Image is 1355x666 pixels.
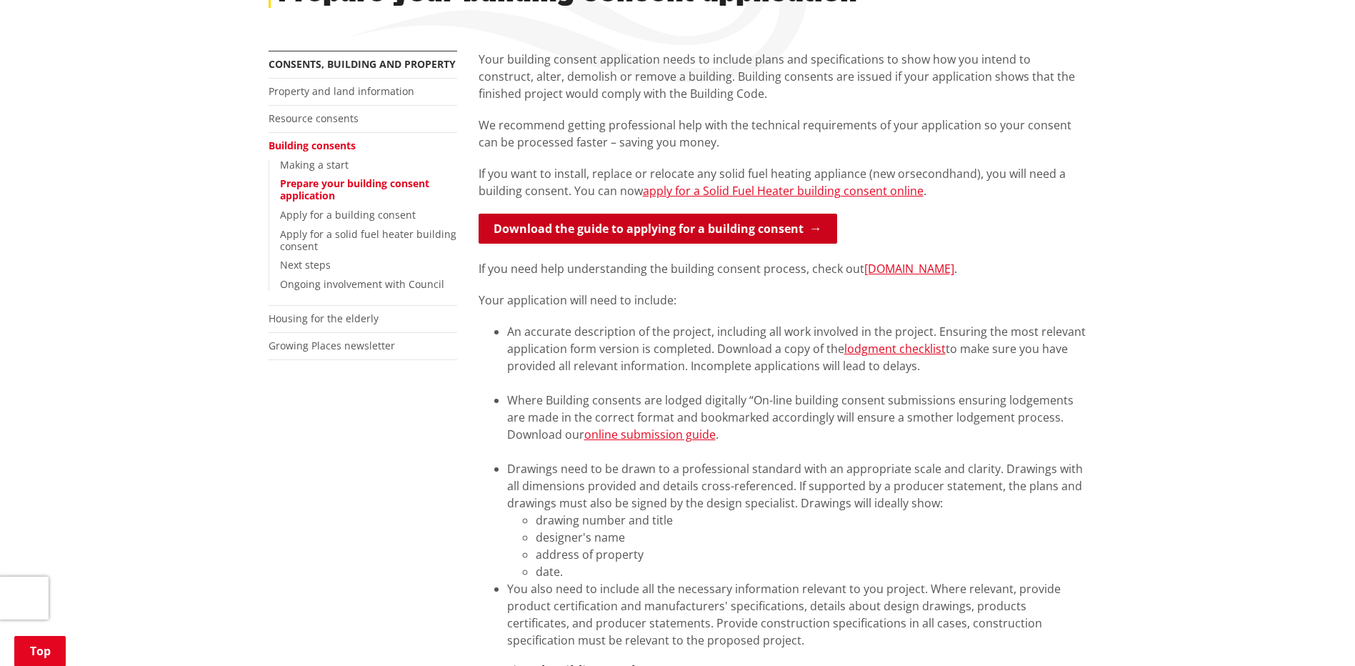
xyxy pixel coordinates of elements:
a: Apply for a building consent [280,208,416,222]
a: Download the guide to applying for a building consent [479,214,837,244]
a: Top [14,636,66,666]
li: address of property [536,546,1087,563]
a: Prepare your building consent application [280,177,429,202]
a: Housing for the elderly [269,312,379,325]
p: Your application will need to include: [479,292,1087,309]
li: You also need to include all the necessary information relevant to you project. Where relevant, p... [507,580,1087,649]
a: Growing Places newsletter [269,339,395,352]
a: Next steps [280,258,331,272]
a: online submission guide [584,427,716,442]
li: designer's name [536,529,1087,546]
a: Property and land information [269,84,414,98]
li: drawing number and title [536,512,1087,529]
a: Resource consents [269,111,359,125]
a: Making a start [280,158,349,172]
iframe: Messenger Launcher [1289,606,1341,657]
p: Your building consent application needs to include plans and specifications to show how you inten... [479,51,1087,102]
a: apply for a Solid Fuel Heater building consent online [643,183,924,199]
a: Ongoing involvement with Council [280,277,444,291]
p: If you need help understanding the building consent process, check out . [479,260,1087,277]
a: [DOMAIN_NAME] [864,261,954,277]
li: Drawings need to be drawn to a professional standard with an appropriate scale and clarity. Drawi... [507,460,1087,580]
p: We recommend getting professional help with the technical requirements of your application so you... [479,116,1087,151]
a: Apply for a solid fuel heater building consent​ [280,227,456,253]
a: Building consents [269,139,356,152]
a: Consents, building and property [269,57,456,71]
li: An accurate description of the project, including all work involved in the project. Ensuring the ... [507,323,1087,392]
p: If you want to install, replace or relocate any solid fuel heating appliance (new orsecondhand), ... [479,165,1087,199]
li: date. [536,563,1087,580]
a: lodgment checklist [844,341,946,357]
li: Where Building consents are lodged digitally “On-line building consent submissions ensuring lodge... [507,392,1087,460]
